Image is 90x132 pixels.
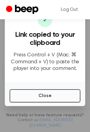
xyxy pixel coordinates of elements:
[55,2,84,17] a: Log Out
[10,89,80,102] button: Close
[38,13,52,27] div: ✔
[6,4,40,16] a: Beep
[10,31,80,47] h3: Link copied to your clipboard
[10,52,80,72] p: Press Control + V (Mac: ⌘ Command + V) to paste the player into your comment.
